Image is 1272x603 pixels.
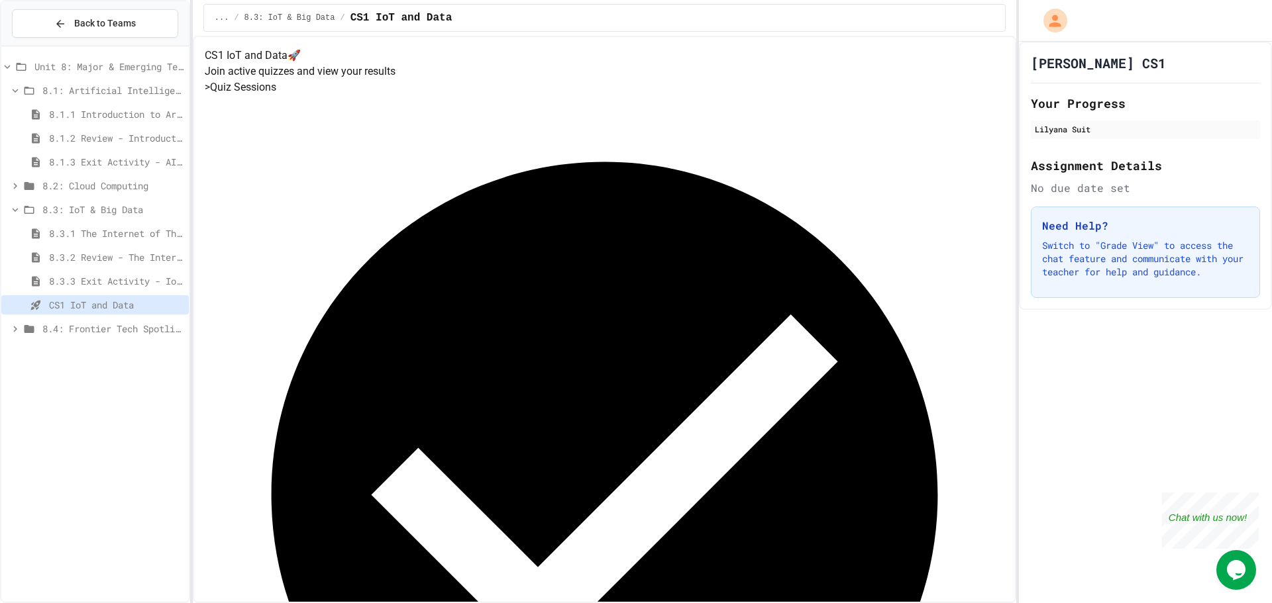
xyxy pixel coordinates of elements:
span: CS1 IoT and Data [49,298,184,312]
span: 8.1.3 Exit Activity - AI Detective [49,155,184,169]
span: / [234,13,238,23]
div: No due date set [1031,180,1260,196]
span: 8.3.2 Review - The Internet of Things and Big Data [49,250,184,264]
div: My Account [1030,5,1071,36]
h3: Need Help? [1042,218,1249,234]
span: 8.2: Cloud Computing [42,179,184,193]
span: Unit 8: Major & Emerging Technologies [34,60,184,73]
span: 8.4: Frontier Tech Spotlight [42,322,184,336]
span: 8.3: IoT & Big Data [42,203,184,216]
span: 8.3.1 The Internet of Things and Big Data: Our Connected Digital World [49,226,184,240]
span: Back to Teams [74,17,136,30]
span: 8.3: IoT & Big Data [244,13,335,23]
span: CS1 IoT and Data [350,10,452,26]
span: ... [215,13,229,23]
span: 8.1.2 Review - Introduction to Artificial Intelligence [49,131,184,145]
span: 8.1.1 Introduction to Artificial Intelligence [49,107,184,121]
h2: Your Progress [1031,94,1260,113]
iframe: chat widget [1162,492,1259,549]
div: Lilyana Suit [1035,123,1256,135]
span: / [340,13,344,23]
h2: Assignment Details [1031,156,1260,175]
span: 8.3.3 Exit Activity - IoT Data Detective Challenge [49,274,184,288]
span: 8.1: Artificial Intelligence Basics [42,83,184,97]
iframe: chat widget [1216,550,1259,590]
h4: CS1 IoT and Data 🚀 [205,48,1004,64]
h5: > Quiz Sessions [205,79,1004,95]
h1: [PERSON_NAME] CS1 [1031,54,1166,72]
p: Join active quizzes and view your results [205,64,1004,79]
p: Switch to "Grade View" to access the chat feature and communicate with your teacher for help and ... [1042,239,1249,279]
button: Back to Teams [12,9,178,38]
